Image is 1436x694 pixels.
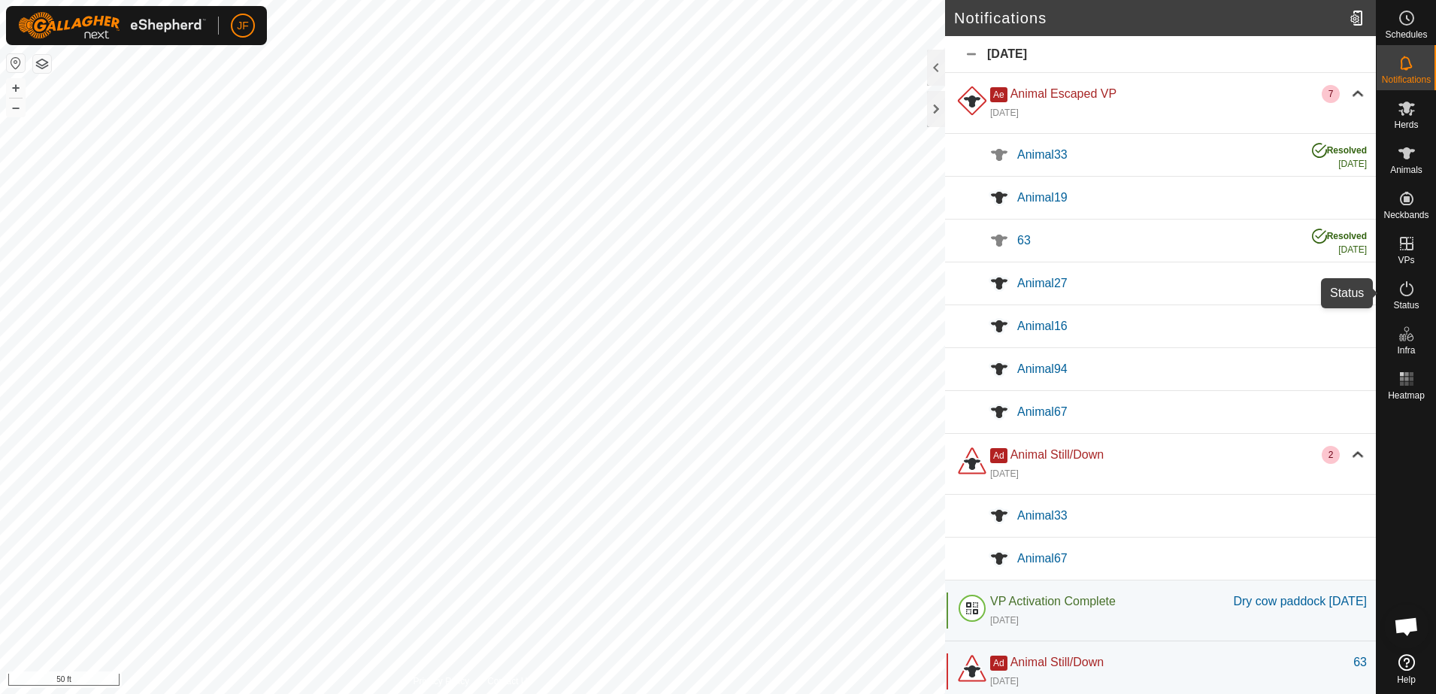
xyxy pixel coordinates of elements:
[990,467,1019,480] div: [DATE]
[945,36,1376,73] div: [DATE]
[990,674,1019,688] div: [DATE]
[990,656,1007,671] span: Ad
[1388,391,1425,400] span: Heatmap
[1384,604,1429,649] div: Open chat
[990,106,1019,120] div: [DATE]
[1327,145,1367,156] span: Resolved
[1353,653,1367,671] div: 63
[1327,231,1367,241] span: Resolved
[7,79,25,97] button: +
[954,9,1344,27] h2: Notifications
[1017,148,1068,161] span: Animal33
[1312,225,1367,256] div: [DATE]
[33,55,51,73] button: Map Layers
[1377,648,1436,690] a: Help
[1017,277,1068,289] span: Animal27
[1233,592,1367,611] div: Dry cow paddock [DATE]
[1017,320,1068,332] span: Animal16
[1010,448,1104,461] span: Animal Still/Down
[18,12,206,39] img: Gallagher Logo
[1017,509,1068,522] span: Animal33
[1398,256,1414,265] span: VPs
[1390,165,1422,174] span: Animals
[1394,120,1418,129] span: Herds
[1322,446,1340,464] div: 2
[1010,87,1116,100] span: Animal Escaped VP
[7,98,25,117] button: –
[1397,675,1416,684] span: Help
[413,674,469,688] a: Privacy Policy
[1017,552,1068,565] span: Animal67
[237,18,249,34] span: JF
[1393,301,1419,310] span: Status
[7,54,25,72] button: Reset Map
[1382,75,1431,84] span: Notifications
[990,87,1007,102] span: Ae
[1017,234,1031,247] span: 63
[990,614,1019,627] div: [DATE]
[1017,405,1068,418] span: Animal67
[1017,362,1068,375] span: Animal94
[1397,346,1415,355] span: Infra
[1010,656,1104,668] span: Animal Still/Down
[1312,139,1367,171] div: [DATE]
[1385,30,1427,39] span: Schedules
[1383,211,1428,220] span: Neckbands
[1322,85,1340,103] div: 7
[1017,191,1068,204] span: Animal19
[990,448,1007,463] span: Ad
[990,595,1116,608] span: VP Activation Complete
[487,674,532,688] a: Contact Us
